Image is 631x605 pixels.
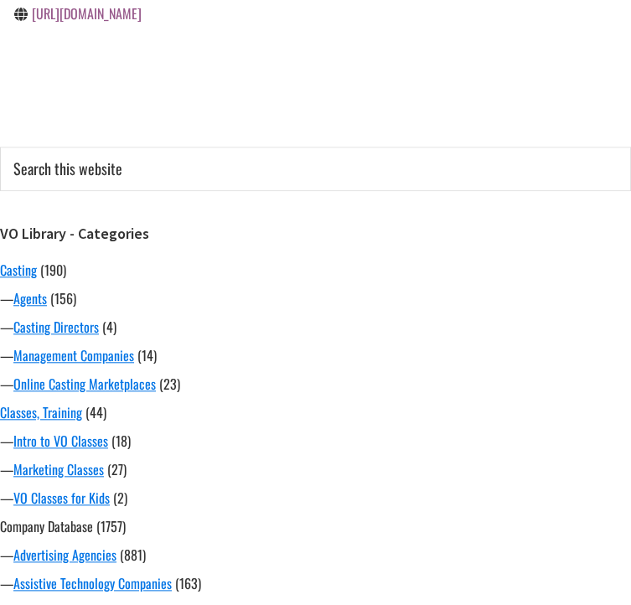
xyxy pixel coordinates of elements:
[102,317,116,337] span: (4)
[85,402,106,422] span: (44)
[13,545,116,565] a: Advertising Agencies
[13,431,108,451] a: Intro to VO Classes
[113,488,127,508] span: (2)
[40,260,66,280] span: (190)
[137,345,157,365] span: (14)
[32,3,142,23] a: [URL][DOMAIN_NAME]
[111,431,131,451] span: (18)
[13,317,99,337] a: Casting Directors
[107,459,127,479] span: (27)
[13,288,47,308] a: Agents
[13,573,172,593] a: Assistive Technology Companies
[175,573,201,593] span: (163)
[159,374,180,394] span: (23)
[13,374,156,394] a: Online Casting Marketplaces
[13,459,104,479] a: Marketing Classes
[13,345,134,365] a: Management Companies
[13,488,110,508] a: VO Classes for Kids
[50,288,76,308] span: (156)
[120,545,146,565] span: (881)
[96,516,126,536] span: (1757)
